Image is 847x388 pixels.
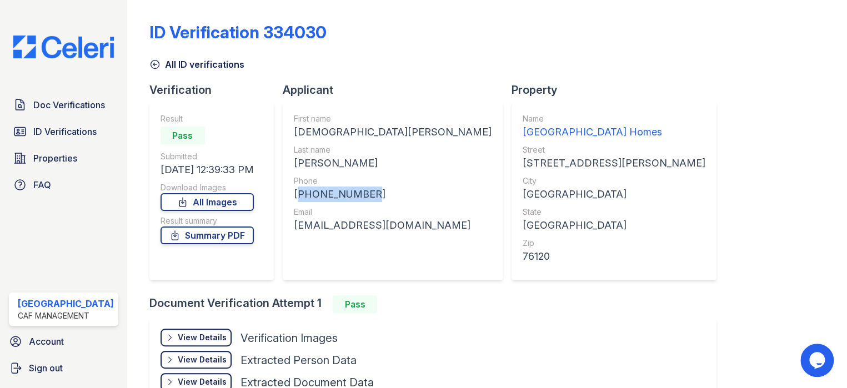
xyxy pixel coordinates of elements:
[523,113,705,140] a: Name [GEOGRAPHIC_DATA] Homes
[9,174,118,196] a: FAQ
[178,376,227,387] div: View Details
[149,22,327,42] div: ID Verification 334030
[161,226,254,244] a: Summary PDF
[149,58,244,71] a: All ID verifications
[294,144,492,155] div: Last name
[294,113,492,124] div: First name
[523,155,705,171] div: [STREET_ADDRESS][PERSON_NAME]
[33,178,51,192] span: FAQ
[178,332,227,343] div: View Details
[240,352,357,368] div: Extracted Person Data
[523,206,705,218] div: State
[9,94,118,116] a: Doc Verifications
[523,124,705,140] div: [GEOGRAPHIC_DATA] Homes
[33,125,97,138] span: ID Verifications
[4,357,123,379] a: Sign out
[33,98,105,112] span: Doc Verifications
[161,182,254,193] div: Download Images
[294,155,492,171] div: [PERSON_NAME]
[161,127,205,144] div: Pass
[523,249,705,264] div: 76120
[294,124,492,140] div: [DEMOGRAPHIC_DATA][PERSON_NAME]
[523,218,705,233] div: [GEOGRAPHIC_DATA]
[283,82,512,98] div: Applicant
[18,310,114,321] div: CAF Management
[18,297,114,310] div: [GEOGRAPHIC_DATA]
[149,295,725,313] div: Document Verification Attempt 1
[178,354,227,365] div: View Details
[4,36,123,58] img: CE_Logo_Blue-a8612792a0a2168367f1c8372b55b34899dd931a85d93a1a3d3e32e68fde9ad4.png
[4,330,123,352] a: Account
[800,344,836,377] iframe: chat widget
[161,162,254,178] div: [DATE] 12:39:33 PM
[29,335,64,348] span: Account
[523,187,705,202] div: [GEOGRAPHIC_DATA]
[161,151,254,162] div: Submitted
[149,82,283,98] div: Verification
[523,113,705,124] div: Name
[512,82,725,98] div: Property
[161,193,254,211] a: All Images
[161,215,254,226] div: Result summary
[161,113,254,124] div: Result
[523,144,705,155] div: Street
[294,218,492,233] div: [EMAIL_ADDRESS][DOMAIN_NAME]
[33,152,77,165] span: Properties
[523,238,705,249] div: Zip
[294,175,492,187] div: Phone
[294,206,492,218] div: Email
[9,120,118,143] a: ID Verifications
[333,295,377,313] div: Pass
[29,361,63,375] span: Sign out
[240,330,338,346] div: Verification Images
[294,187,492,202] div: [PHONE_NUMBER]
[9,147,118,169] a: Properties
[523,175,705,187] div: City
